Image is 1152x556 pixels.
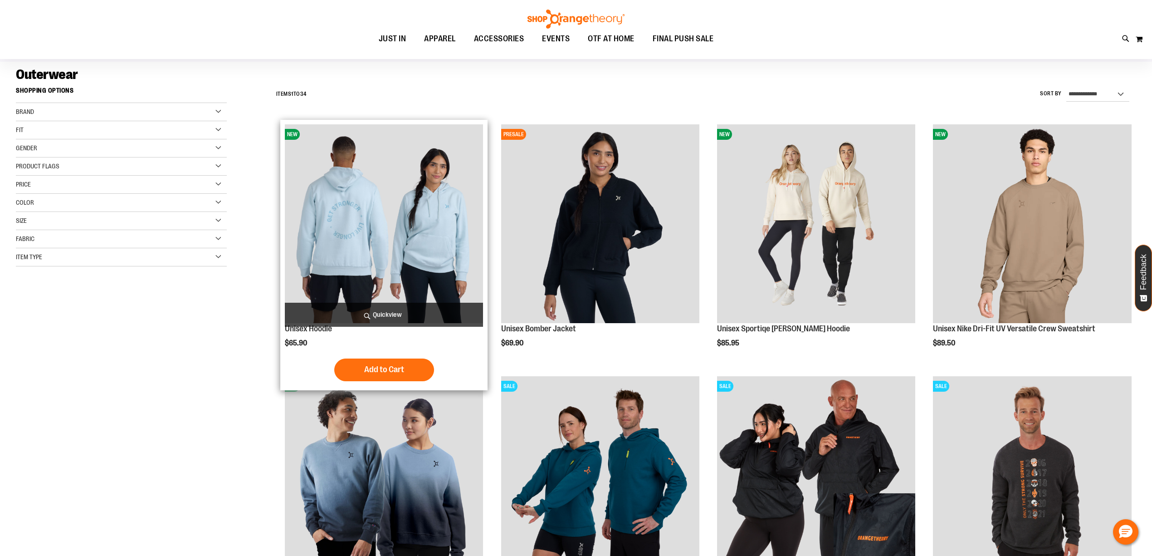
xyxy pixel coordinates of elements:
h2: Items to [276,87,307,101]
span: SALE [501,381,517,392]
span: NEW [717,129,732,140]
a: Unisex Nike Dri-Fit UV Versatile Crew Sweatshirt [933,324,1095,333]
div: product [280,120,488,390]
span: APPAREL [424,29,456,49]
span: Product Flags [16,162,59,170]
a: OTF AT HOME [579,29,644,49]
span: Size [16,217,27,224]
span: Color [16,199,34,206]
span: JUST IN [379,29,406,49]
img: Unisex Sportiqe Olsen Hoodie [717,124,915,323]
span: ACCESSORIES [474,29,524,49]
span: Brand [16,108,34,115]
div: product [928,120,1136,370]
span: $65.90 [285,339,308,347]
button: Feedback - Show survey [1135,245,1152,311]
a: APPAREL [415,29,465,49]
img: Image of Unisex Hoodie [285,124,483,323]
a: Image of Unisex HoodieNEW [285,124,483,324]
a: Unisex Nike Dri-Fit UV Versatile Crew SweatshirtNEW [933,124,1131,324]
span: Price [16,181,31,188]
div: product [497,120,704,370]
span: 34 [300,91,307,97]
span: NEW [933,129,948,140]
span: Outerwear [16,67,78,82]
a: Unisex Hoodie [285,324,332,333]
a: Unisex Bomber Jacket [501,324,576,333]
img: Unisex Nike Dri-Fit UV Versatile Crew Sweatshirt [933,124,1131,323]
button: Add to Cart [334,359,434,381]
span: SALE [933,381,949,392]
span: Feedback [1139,254,1148,290]
span: Add to Cart [364,364,404,374]
span: Fit [16,126,24,133]
span: Fabric [16,235,34,242]
span: OTF AT HOME [588,29,635,49]
a: Unisex Sportiqe Olsen HoodieNEW [717,124,915,324]
span: $85.95 [717,339,741,347]
span: FINAL PUSH SALE [653,29,714,49]
a: Unisex Sportiqe [PERSON_NAME] Hoodie [717,324,850,333]
label: Sort By [1040,90,1062,98]
span: Gender [16,144,37,152]
img: Image of Unisex Bomber Jacket [501,124,699,323]
span: $69.90 [501,339,525,347]
a: JUST IN [370,29,415,49]
div: product [713,120,920,370]
button: Hello, have a question? Let’s chat. [1113,519,1138,545]
a: EVENTS [533,29,579,49]
a: ACCESSORIES [465,29,533,49]
a: FINAL PUSH SALE [644,29,723,49]
a: Image of Unisex Bomber JacketPRESALE [501,124,699,324]
span: 1 [291,91,293,97]
span: Item Type [16,253,42,261]
strong: Shopping Options [16,83,227,103]
span: $89.50 [933,339,957,347]
span: NEW [285,129,300,140]
span: SALE [717,381,733,392]
span: PRESALE [501,129,526,140]
a: Quickview [285,303,483,327]
img: Shop Orangetheory [526,10,626,29]
span: EVENTS [542,29,570,49]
